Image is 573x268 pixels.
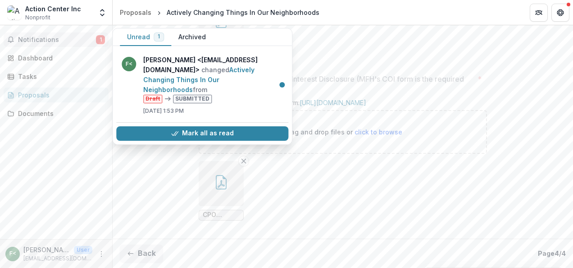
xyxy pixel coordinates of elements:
p: User [74,246,92,254]
div: Francine Pratt <qcsk2019@gmail.com> [9,251,16,257]
a: Proposals [4,88,109,102]
button: More [96,249,107,259]
div: Proposals [120,8,151,17]
a: Tasks [4,69,109,84]
div: Download and complete the form: [199,99,487,110]
div: Documents [18,109,101,118]
button: Archived [171,28,213,46]
button: Partners [530,4,548,22]
span: click to browse [355,128,402,136]
p: [PERSON_NAME] <[EMAIL_ADDRESS][DOMAIN_NAME]> [23,245,70,254]
div: Remove FileCPO Conflict of Interest.pdf [199,161,244,221]
p: changed from [143,55,283,103]
button: Back [120,245,163,263]
div: Actively Changing Things In Our Neighborhoods [167,8,319,17]
p: Drag and drop files or [284,127,402,137]
span: Notifications [18,36,96,44]
a: Dashboard [4,51,109,65]
a: Actively Changing Things In Our Neighborhoods [143,66,255,93]
button: Get Help [551,4,569,22]
span: 1 [96,35,105,44]
button: Notifications1 [4,32,109,47]
span: 1 [158,33,160,40]
span: CPO Conflict of Interest.pdf [203,211,240,219]
a: Proposals [116,6,155,19]
a: Documents [4,106,109,121]
div: Tasks [18,72,101,81]
a: [URL][DOMAIN_NAME] [300,99,366,106]
p: [EMAIL_ADDRESS][DOMAIN_NAME] [23,254,92,263]
button: Mark all as read [116,126,288,141]
p: Page 4 / 4 [538,249,566,258]
div: Proposals [18,90,101,100]
p: Fiscal sponsor - Conflict of Interest Disclosure (MFH's COI form is the required format) [199,74,474,95]
button: Remove File [238,156,249,166]
button: Unread [120,28,171,46]
button: Open entity switcher [96,4,109,22]
nav: breadcrumb [116,6,323,19]
span: Nonprofit [25,14,50,22]
img: Action Center Inc [7,5,22,20]
div: Dashboard [18,53,101,63]
div: Action Center Inc [25,4,81,14]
